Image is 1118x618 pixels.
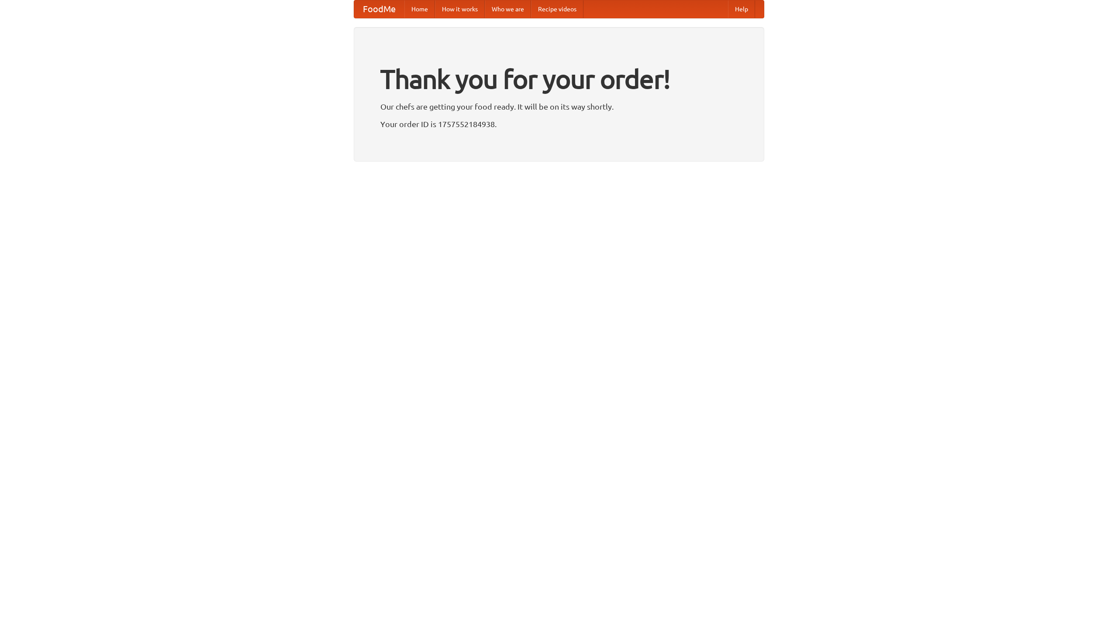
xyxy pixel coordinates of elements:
a: FoodMe [354,0,404,18]
a: How it works [435,0,485,18]
a: Home [404,0,435,18]
a: Help [728,0,755,18]
p: Our chefs are getting your food ready. It will be on its way shortly. [380,100,738,113]
p: Your order ID is 1757552184938. [380,117,738,131]
a: Who we are [485,0,531,18]
a: Recipe videos [531,0,583,18]
h1: Thank you for your order! [380,58,738,100]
